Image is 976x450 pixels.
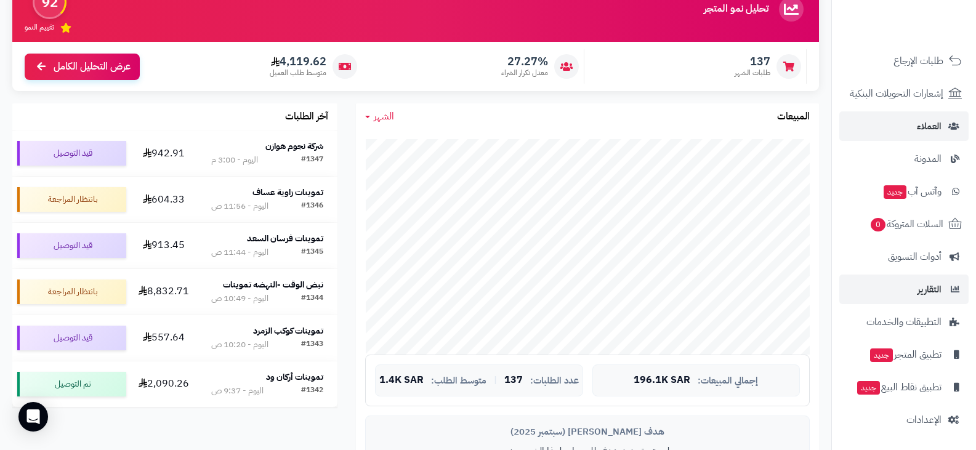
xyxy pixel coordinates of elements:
h3: آخر الطلبات [285,111,328,123]
div: #1347 [301,154,323,166]
span: جديد [884,185,906,199]
strong: شركة نجوم هوازن [265,140,323,153]
span: إجمالي المبيعات: [698,376,758,386]
span: أدوات التسويق [888,248,942,265]
span: تطبيق نقاط البيع [856,379,942,396]
div: #1344 [301,292,323,305]
span: تطبيق المتجر [869,346,942,363]
a: التقارير [839,275,969,304]
span: 137 [735,55,770,68]
div: هدف [PERSON_NAME] (سبتمبر 2025) [375,425,800,438]
a: تطبيق المتجرجديد [839,340,969,369]
span: الشهر [374,109,394,124]
span: المدونة [914,150,942,167]
td: 557.64 [131,315,197,361]
div: اليوم - 11:44 ص [211,246,268,259]
a: عرض التحليل الكامل [25,54,140,80]
span: تقييم النمو [25,22,54,33]
span: الإعدادات [906,411,942,428]
a: التطبيقات والخدمات [839,307,969,337]
span: 137 [504,375,523,386]
strong: نبض الوقت -النهضه تموينات [223,278,323,291]
td: 942.91 [131,131,197,176]
div: بانتظار المراجعة [17,187,126,212]
span: السلات المتروكة [869,215,943,233]
a: السلات المتروكة0 [839,209,969,239]
span: عرض التحليل الكامل [54,60,131,74]
span: 4,119.62 [270,55,326,68]
span: متوسط الطلب: [431,376,486,386]
span: إشعارات التحويلات البنكية [850,85,943,102]
span: طلبات الإرجاع [893,52,943,70]
a: إشعارات التحويلات البنكية [839,79,969,108]
div: #1342 [301,385,323,397]
a: أدوات التسويق [839,242,969,271]
img: logo-2.png [892,33,964,58]
span: جديد [870,348,893,362]
div: اليوم - 11:56 ص [211,200,268,212]
span: عدد الطلبات: [530,376,579,386]
span: 0 [871,218,885,231]
td: 913.45 [131,223,197,268]
span: التطبيقات والخدمات [866,313,942,331]
span: وآتس آب [882,183,942,200]
div: قيد التوصيل [17,141,126,166]
h3: المبيعات [777,111,810,123]
div: اليوم - 9:37 ص [211,385,264,397]
div: اليوم - 10:49 ص [211,292,268,305]
div: #1346 [301,200,323,212]
span: 196.1K SAR [634,375,690,386]
td: 2,090.26 [131,361,197,407]
div: قيد التوصيل [17,326,126,350]
span: التقارير [918,281,942,298]
div: #1345 [301,246,323,259]
span: معدل تكرار الشراء [501,68,548,78]
div: اليوم - 10:20 ص [211,339,268,351]
span: جديد [857,381,880,395]
td: 604.33 [131,177,197,222]
span: 1.4K SAR [379,375,424,386]
div: اليوم - 3:00 م [211,154,258,166]
strong: تموينات زاوية عساف [252,186,323,199]
a: المدونة [839,144,969,174]
a: وآتس آبجديد [839,177,969,206]
a: الشهر [365,110,394,124]
span: | [494,376,497,385]
div: بانتظار المراجعة [17,279,126,304]
a: تطبيق نقاط البيعجديد [839,372,969,402]
td: 8,832.71 [131,269,197,315]
span: متوسط طلب العميل [270,68,326,78]
span: 27.27% [501,55,548,68]
div: Open Intercom Messenger [18,402,48,432]
a: الإعدادات [839,405,969,435]
div: تم التوصيل [17,372,126,396]
strong: تموينات فرسان السعد [247,232,323,245]
a: العملاء [839,111,969,141]
strong: تموينات كوكب الزمرد [253,324,323,337]
div: قيد التوصيل [17,233,126,258]
a: طلبات الإرجاع [839,46,969,76]
strong: تموينات أركان ود [266,371,323,384]
span: طلبات الشهر [735,68,770,78]
div: #1343 [301,339,323,351]
span: العملاء [917,118,942,135]
h3: تحليل نمو المتجر [704,4,768,15]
